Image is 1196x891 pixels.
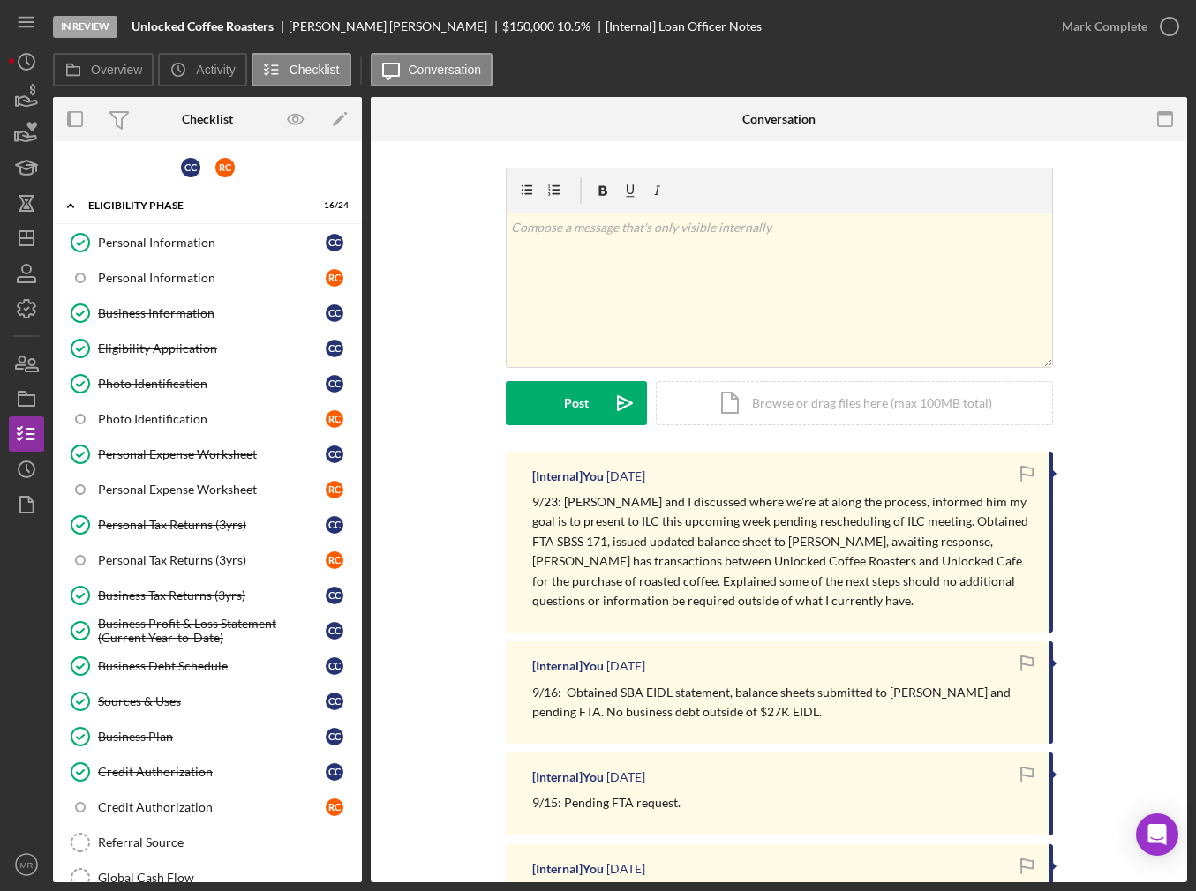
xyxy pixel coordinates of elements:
[606,19,762,34] div: [Internal] Loan Officer Notes
[532,770,604,784] div: [Internal] You
[326,657,343,675] div: C C
[326,340,343,357] div: C C
[62,507,353,543] a: Personal Tax Returns (3yrs)CC
[215,158,235,177] div: R C
[98,659,326,673] div: Business Debt Schedule
[1136,813,1178,856] div: Open Intercom Messenger
[98,236,326,250] div: Personal Information
[62,790,353,825] a: Credit AuthorizationRC
[252,53,351,86] button: Checklist
[9,847,44,882] button: MR
[326,516,343,534] div: C C
[326,798,343,816] div: R C
[98,518,326,532] div: Personal Tax Returns (3yrs)
[98,617,326,645] div: Business Profit & Loss Statement (Current Year-to-Date)
[98,341,326,356] div: Eligibility Application
[502,19,554,34] span: $150,000
[532,659,604,673] div: [Internal] You
[62,825,353,860] a: Referral Source
[557,19,590,34] div: 10.5 %
[62,648,353,684] a: Business Debt ScheduleCC
[98,588,326,603] div: Business Tax Returns (3yrs)
[62,578,353,613] a: Business Tax Returns (3yrs)CC
[62,296,353,331] a: Business InformationCC
[606,770,645,784] time: 2025-09-15 19:07
[326,481,343,498] div: R C
[98,835,352,850] div: Referral Source
[98,765,326,779] div: Credit Authorization
[289,19,502,34] div: [PERSON_NAME] [PERSON_NAME]
[532,862,604,876] div: [Internal] You
[62,260,353,296] a: Personal InformationRC
[98,800,326,814] div: Credit Authorization
[62,719,353,754] a: Business PlanCC
[98,483,326,497] div: Personal Expense Worksheet
[62,437,353,472] a: Personal Expense WorksheetCC
[506,381,647,425] button: Post
[62,754,353,790] a: Credit AuthorizationCC
[98,447,326,461] div: Personal Expense Worksheet
[20,860,34,870] text: MR
[326,304,343,322] div: C C
[326,269,343,287] div: R C
[98,306,326,320] div: Business Information
[182,112,233,126] div: Checklist
[326,234,343,251] div: C C
[290,63,340,77] label: Checklist
[98,271,326,285] div: Personal Information
[62,684,353,719] a: Sources & UsesCC
[606,469,645,483] time: 2025-09-23 16:53
[326,728,343,745] div: C C
[91,63,142,77] label: Overview
[88,200,305,211] div: Eligibility Phase
[326,445,343,463] div: C C
[532,683,1031,723] p: 9/16: Obtained SBA EIDL statement, balance sheets submitted to [PERSON_NAME] and pending FTA. No ...
[532,492,1031,610] p: 9/23: [PERSON_NAME] and I discussed where we're at along the process, informed him my goal is to ...
[62,225,353,260] a: Personal InformationCC
[62,331,353,366] a: Eligibility ApplicationCC
[62,543,353,578] a: Personal Tax Returns (3yrs)RC
[1062,9,1147,44] div: Mark Complete
[371,53,493,86] button: Conversation
[98,694,326,708] div: Sources & Uses
[158,53,246,86] button: Activity
[326,622,343,640] div: C C
[606,659,645,673] time: 2025-09-16 14:19
[98,553,326,567] div: Personal Tax Returns (3yrs)
[53,53,154,86] button: Overview
[62,366,353,401] a: Photo IdentificationCC
[98,377,326,391] div: Photo Identification
[326,551,343,569] div: R C
[326,375,343,393] div: C C
[53,16,117,38] div: In Review
[1044,9,1187,44] button: Mark Complete
[317,200,349,211] div: 16 / 24
[62,613,353,648] a: Business Profit & Loss Statement (Current Year-to-Date)CC
[606,862,645,876] time: 2025-09-02 18:47
[326,763,343,781] div: C C
[98,412,326,426] div: Photo Identification
[532,793,681,812] p: 9/15: Pending FTA request.
[326,693,343,710] div: C C
[132,19,274,34] b: Unlocked Coffee Roasters
[196,63,235,77] label: Activity
[181,158,200,177] div: C C
[98,871,352,885] div: Global Cash Flow
[409,63,482,77] label: Conversation
[564,381,589,425] div: Post
[98,730,326,744] div: Business Plan
[326,410,343,428] div: R C
[532,469,604,483] div: [Internal] You
[62,401,353,437] a: Photo IdentificationRC
[742,112,816,126] div: Conversation
[62,472,353,507] a: Personal Expense WorksheetRC
[326,587,343,604] div: C C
